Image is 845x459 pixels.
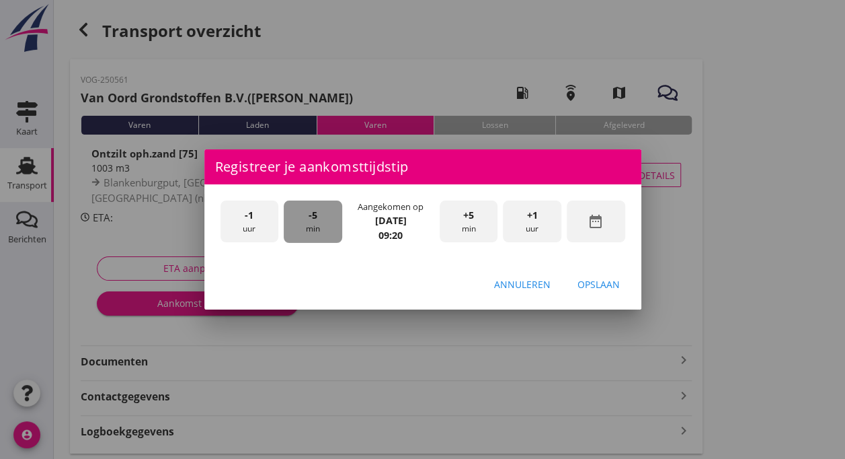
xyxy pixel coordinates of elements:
[245,208,253,223] span: -1
[284,201,342,243] div: min
[503,201,561,243] div: uur
[378,229,403,242] strong: 09:20
[463,208,474,223] span: +5
[220,201,279,243] div: uur
[494,277,551,291] div: Annuleren
[577,277,620,291] div: Opslaan
[588,213,604,229] i: date_range
[375,214,407,227] strong: [DATE]
[440,201,498,243] div: min
[358,201,424,213] div: Aangekomen op
[204,149,641,184] div: Registreer je aankomsttijdstip
[567,272,631,296] button: Opslaan
[309,208,317,223] span: -5
[527,208,538,223] span: +1
[483,272,561,296] button: Annuleren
